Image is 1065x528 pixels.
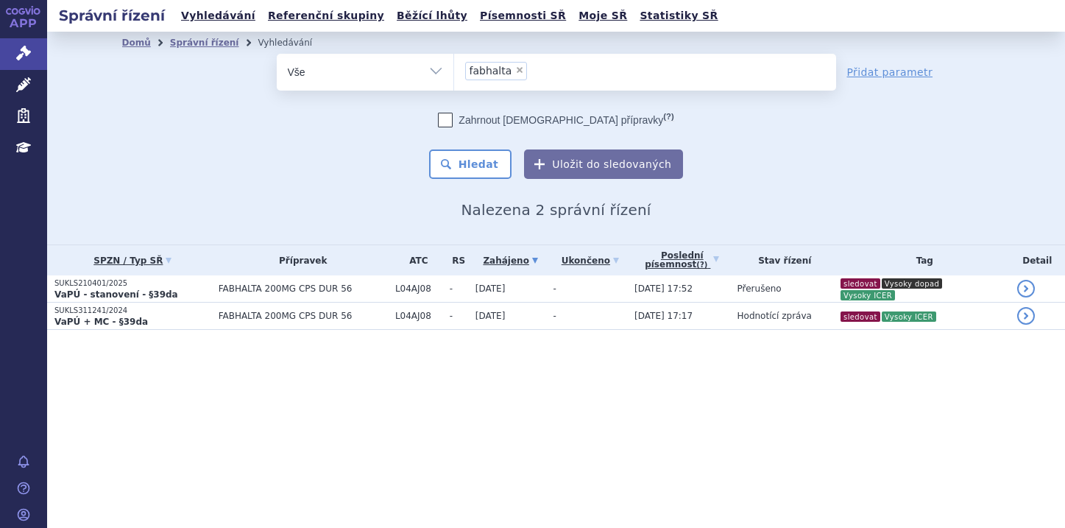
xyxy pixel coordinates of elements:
i: sledovat [841,278,880,289]
span: L04AJ08 [395,311,442,321]
span: - [553,311,556,321]
span: Nalezena 2 správní řízení [461,201,651,219]
i: Vysoky ICER [882,311,936,322]
a: detail [1017,280,1035,298]
a: detail [1017,307,1035,325]
button: Hledat [429,149,512,179]
label: Zahrnout [DEMOGRAPHIC_DATA] přípravky [438,113,673,127]
a: Domů [122,38,151,48]
span: [DATE] 17:52 [634,284,693,294]
th: Přípravek [211,245,388,275]
a: Moje SŘ [574,6,631,26]
a: SPZN / Typ SŘ [54,250,211,271]
th: RS [442,245,468,275]
abbr: (?) [696,261,707,270]
a: Statistiky SŘ [635,6,722,26]
th: Stav řízení [730,245,833,275]
strong: VaPÚ - stanovení - §39da [54,289,178,300]
span: × [515,66,524,74]
span: - [450,284,468,294]
span: [DATE] [475,311,506,321]
span: FABHALTA 200MG CPS DUR 56 [219,311,388,321]
span: Přerušeno [737,284,782,294]
a: Vyhledávání [177,6,260,26]
a: Přidat parametr [847,65,933,80]
span: FABHALTA 200MG CPS DUR 56 [219,284,388,294]
th: Detail [1010,245,1065,275]
i: Vysoky dopad [882,278,942,289]
span: L04AJ08 [395,284,442,294]
abbr: (?) [663,112,673,122]
input: fabhalta [531,61,539,80]
span: fabhalta [470,66,512,76]
a: Zahájeno [475,250,546,271]
i: Vysoky ICER [841,290,895,300]
h2: Správní řízení [47,5,177,26]
a: Běžící lhůty [392,6,472,26]
span: [DATE] 17:17 [634,311,693,321]
li: Vyhledávání [258,32,331,54]
a: Správní řízení [170,38,239,48]
p: SUKLS311241/2024 [54,306,211,316]
span: Hodnotící zpráva [737,311,812,321]
th: Tag [832,245,1010,275]
i: sledovat [841,311,880,322]
span: [DATE] [475,284,506,294]
th: ATC [388,245,442,275]
a: Ukončeno [553,250,628,271]
a: Poslednípísemnost(?) [634,245,729,275]
span: - [553,284,556,294]
button: Uložit do sledovaných [524,149,683,179]
strong: VaPÚ + MC - §39da [54,317,148,327]
a: Referenční skupiny [263,6,389,26]
span: - [450,311,468,321]
a: Písemnosti SŘ [475,6,570,26]
p: SUKLS210401/2025 [54,278,211,289]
